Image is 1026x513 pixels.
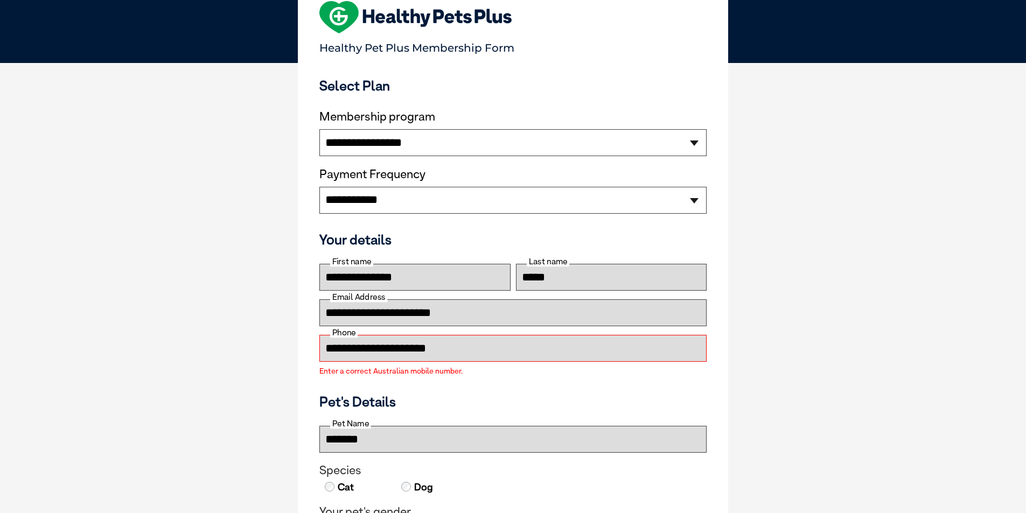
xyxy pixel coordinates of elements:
label: Email Address [330,292,387,302]
label: Last name [527,257,569,266]
label: Enter a correct Australian mobile number. [319,367,707,375]
label: Membership program [319,110,707,124]
p: Healthy Pet Plus Membership Form [319,37,707,54]
h3: Pet's Details [315,393,711,410]
legend: Species [319,463,707,477]
img: heart-shape-hpp-logo-large.png [319,1,512,33]
label: First name [330,257,373,266]
label: Payment Frequency [319,167,425,181]
label: Phone [330,328,358,338]
h3: Select Plan [319,78,707,94]
h3: Your details [319,231,707,248]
